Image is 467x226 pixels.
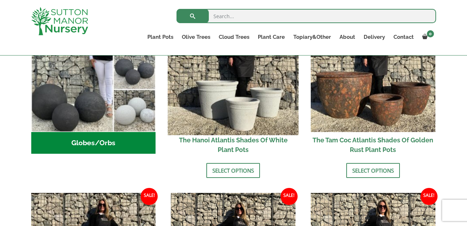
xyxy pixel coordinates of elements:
[141,188,158,205] span: Sale!
[420,188,438,205] span: Sale!
[346,163,400,178] a: Select options for “The Tam Coc Atlantis Shades Of Golden Rust Plant Pots”
[168,4,299,135] img: The Hanoi Atlantis Shades Of White Plant Pots
[31,7,156,132] img: Globes/Orbs
[289,32,335,42] a: Topiary&Other
[359,32,389,42] a: Delivery
[389,32,418,42] a: Contact
[31,7,88,35] img: logo
[427,30,434,37] span: 0
[178,32,215,42] a: Olive Trees
[281,188,298,205] span: Sale!
[311,132,435,158] h2: The Tam Coc Atlantis Shades Of Golden Rust Plant Pots
[143,32,178,42] a: Plant Pots
[335,32,359,42] a: About
[177,9,436,23] input: Search...
[215,32,254,42] a: Cloud Trees
[31,7,156,154] a: Visit product category Globes/Orbs
[31,132,156,154] h2: Globes/Orbs
[171,7,295,158] a: Sale! The Hanoi Atlantis Shades Of White Plant Pots
[311,7,435,158] a: Sale! The Tam Coc Atlantis Shades Of Golden Rust Plant Pots
[418,32,436,42] a: 0
[206,163,260,178] a: Select options for “The Hanoi Atlantis Shades Of White Plant Pots”
[311,7,435,132] img: The Tam Coc Atlantis Shades Of Golden Rust Plant Pots
[254,32,289,42] a: Plant Care
[171,132,295,158] h2: The Hanoi Atlantis Shades Of White Plant Pots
